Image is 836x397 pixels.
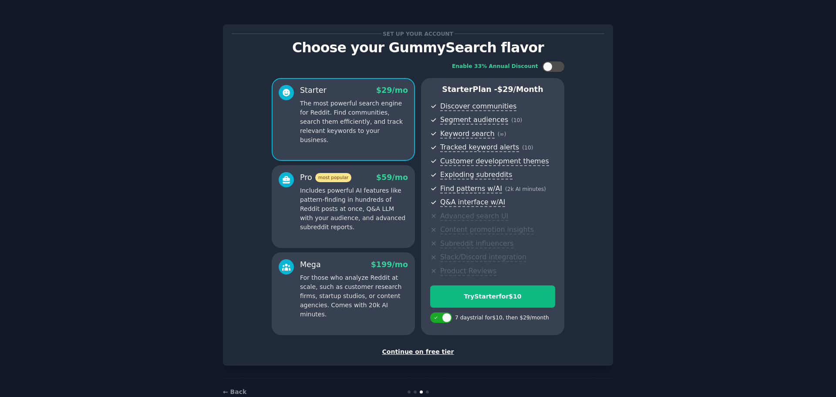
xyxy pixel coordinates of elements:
span: Subreddit influencers [440,239,513,248]
span: Keyword search [440,129,495,139]
span: ( 10 ) [522,145,533,151]
p: The most powerful search engine for Reddit. Find communities, search them efficiently, and track ... [300,99,408,145]
p: For those who analyze Reddit at scale, such as customer research firms, startup studios, or conte... [300,273,408,319]
span: most popular [315,173,352,182]
span: Set up your account [381,29,455,38]
span: Product Reviews [440,267,496,276]
p: Choose your GummySearch flavor [232,40,604,55]
span: Discover communities [440,102,516,111]
div: Pro [300,172,351,183]
div: Try Starter for $10 [431,292,555,301]
span: Segment audiences [440,115,508,125]
div: Enable 33% Annual Discount [452,63,538,71]
p: Starter Plan - [430,84,555,95]
p: Includes powerful AI features like pattern-finding in hundreds of Reddit posts at once, Q&A LLM w... [300,186,408,232]
span: Slack/Discord integration [440,253,526,262]
span: ( 2k AI minutes ) [505,186,546,192]
span: $ 199 /mo [371,260,408,269]
span: Content promotion insights [440,225,534,234]
span: $ 59 /mo [376,173,408,182]
span: Find patterns w/AI [440,184,502,193]
span: $ 29 /month [497,85,543,94]
a: ← Back [223,388,246,395]
span: ( ∞ ) [498,131,506,137]
span: Q&A interface w/AI [440,198,505,207]
div: Mega [300,259,321,270]
span: Customer development themes [440,157,549,166]
div: Continue on free tier [232,347,604,356]
div: Starter [300,85,327,96]
button: TryStarterfor$10 [430,285,555,308]
span: $ 29 /mo [376,86,408,95]
div: 7 days trial for $10 , then $ 29 /month [455,314,549,322]
span: Exploding subreddits [440,170,512,180]
span: Tracked keyword alerts [440,143,519,152]
span: Advanced search UI [440,212,508,221]
span: ( 10 ) [511,117,522,123]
